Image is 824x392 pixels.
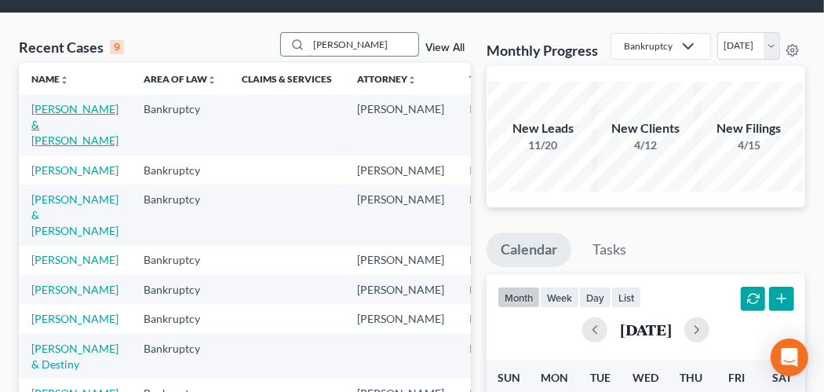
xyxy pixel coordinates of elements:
[457,246,530,275] td: Individual
[345,246,457,275] td: [PERSON_NAME]
[624,39,673,53] div: Bankruptcy
[31,163,118,177] a: [PERSON_NAME]
[620,321,672,338] h2: [DATE]
[229,63,345,94] th: Claims & Services
[345,94,457,155] td: [PERSON_NAME]
[540,287,579,308] button: week
[694,137,804,153] div: 4/15
[488,119,598,137] div: New Leads
[541,371,569,384] span: Mon
[131,246,229,275] td: Bankruptcy
[131,304,229,333] td: Bankruptcy
[469,73,502,85] a: Typeunfold_more
[487,233,571,267] a: Calendar
[31,102,118,147] a: [PERSON_NAME] & [PERSON_NAME]
[131,275,229,304] td: Bankruptcy
[591,119,701,137] div: New Clients
[772,371,792,384] span: Sat
[457,275,530,304] td: Individual
[771,339,808,376] div: Open Intercom Messenger
[487,41,598,60] h3: Monthly Progress
[207,75,217,85] i: unfold_more
[31,312,118,325] a: [PERSON_NAME]
[345,185,457,245] td: [PERSON_NAME]
[694,119,804,137] div: New Filings
[345,156,457,185] td: [PERSON_NAME]
[579,287,611,308] button: day
[31,192,118,237] a: [PERSON_NAME] & [PERSON_NAME]
[590,371,611,384] span: Tue
[611,287,641,308] button: list
[457,94,530,155] td: Individual
[407,75,417,85] i: unfold_more
[60,75,69,85] i: unfold_more
[345,304,457,333] td: [PERSON_NAME]
[425,42,465,53] a: View All
[345,275,457,304] td: [PERSON_NAME]
[31,73,69,85] a: Nameunfold_more
[457,304,530,333] td: Individual
[308,33,418,56] input: Search by name...
[31,342,118,371] a: [PERSON_NAME] & Destiny
[633,371,659,384] span: Wed
[131,156,229,185] td: Bankruptcy
[31,253,118,266] a: [PERSON_NAME]
[591,137,701,153] div: 4/12
[110,40,124,54] div: 9
[728,371,745,384] span: Fri
[357,73,417,85] a: Attorneyunfold_more
[457,156,530,185] td: Individual
[144,73,217,85] a: Area of Lawunfold_more
[680,371,703,384] span: Thu
[19,38,124,57] div: Recent Cases
[457,185,530,245] td: Individual
[131,185,229,245] td: Bankruptcy
[457,334,530,379] td: Individual
[578,233,640,267] a: Tasks
[131,334,229,379] td: Bankruptcy
[31,283,118,296] a: [PERSON_NAME]
[498,371,521,384] span: Sun
[488,137,598,153] div: 11/20
[131,94,229,155] td: Bankruptcy
[498,287,540,308] button: month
